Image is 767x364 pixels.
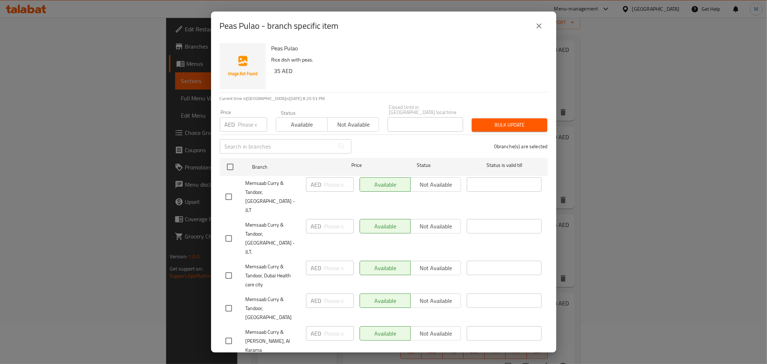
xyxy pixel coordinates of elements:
span: Memsaab Curry & [PERSON_NAME], Al Karama [246,328,300,355]
span: Status [386,161,461,170]
input: Please enter price [238,117,267,132]
p: 0 branche(s) are selected [494,143,548,150]
p: AED [311,264,321,272]
span: Not available [330,119,376,130]
p: AED [311,296,321,305]
input: Search in branches [220,139,335,154]
span: Status is valid till [467,161,542,170]
p: AED [311,222,321,231]
button: Bulk update [472,118,547,132]
span: Available [279,119,325,130]
span: Branch [252,163,327,172]
input: Please enter price [324,177,354,192]
span: Memsaab Curry & Tandoor, [GEOGRAPHIC_DATA] - JLT. [246,220,300,256]
h6: Peas Pulao [271,43,542,53]
input: Please enter price [324,261,354,275]
span: Memsaab Curry & Tandoor, [GEOGRAPHIC_DATA] [246,295,300,322]
h2: Peas Pulao - branch specific item [220,20,339,32]
button: close [530,17,548,35]
p: Current time in [GEOGRAPHIC_DATA] is [DATE] 8:20:53 PM [220,95,548,102]
span: Price [333,161,380,170]
h6: 35 AED [274,66,542,76]
input: Please enter price [324,326,354,341]
span: Memsaab Curry & Tandoor, Dubai Health care city [246,262,300,289]
button: Not available [327,117,379,132]
p: AED [225,120,235,129]
p: Rice dish with peas. [271,55,542,64]
input: Please enter price [324,219,354,233]
span: Memsaab Curry & Tandoor, [GEOGRAPHIC_DATA] - JLT [246,179,300,215]
p: AED [311,180,321,189]
button: Available [276,117,328,132]
img: Peas Pulao [220,43,266,89]
input: Please enter price [324,294,354,308]
span: Bulk update [478,120,542,129]
p: AED [311,329,321,338]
